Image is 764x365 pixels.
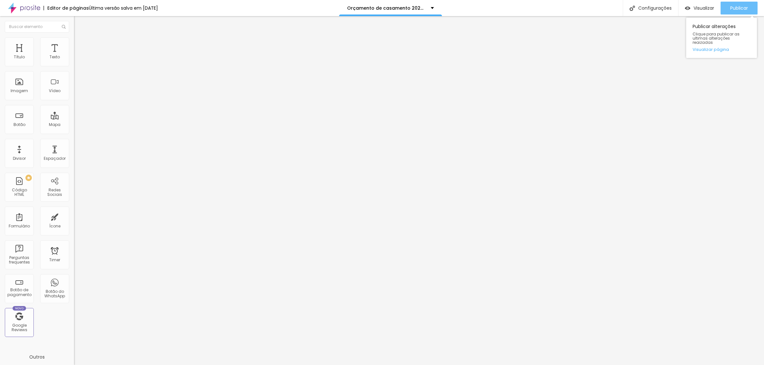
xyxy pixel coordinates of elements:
[9,224,30,228] div: Formulário
[42,188,67,197] div: Redes Sociais
[44,156,66,161] div: Espaçador
[14,55,25,59] div: Título
[13,156,26,161] div: Divisor
[693,32,750,45] span: Clique para publicar as ultimas alterações reaizadas
[11,89,28,93] div: Imagem
[6,288,32,297] div: Botão de pagamento
[13,306,26,311] div: Novo
[89,6,158,10] div: Última versão salva em [DATE]
[730,5,748,11] span: Publicar
[74,16,764,365] iframe: Editor
[49,89,60,93] div: Vídeo
[6,255,32,265] div: Perguntas frequentes
[42,289,67,299] div: Botão do WhatsApp
[49,258,60,262] div: Timer
[62,25,66,29] img: Icone
[50,55,60,59] div: Texto
[14,122,25,127] div: Botão
[5,21,69,33] input: Buscar elemento
[49,122,60,127] div: Mapa
[630,5,635,11] img: Icone
[685,5,690,11] img: view-1.svg
[347,6,426,10] p: Orçamento de casamento 2026 - Sem Recepção
[6,188,32,197] div: Código HTML
[43,6,89,10] div: Editor de páginas
[693,47,750,52] a: Visualizar página
[49,224,60,228] div: Ícone
[678,2,721,14] button: Visualizar
[686,18,757,58] div: Publicar alterações
[6,323,32,332] div: Google Reviews
[721,2,758,14] button: Publicar
[694,5,714,11] span: Visualizar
